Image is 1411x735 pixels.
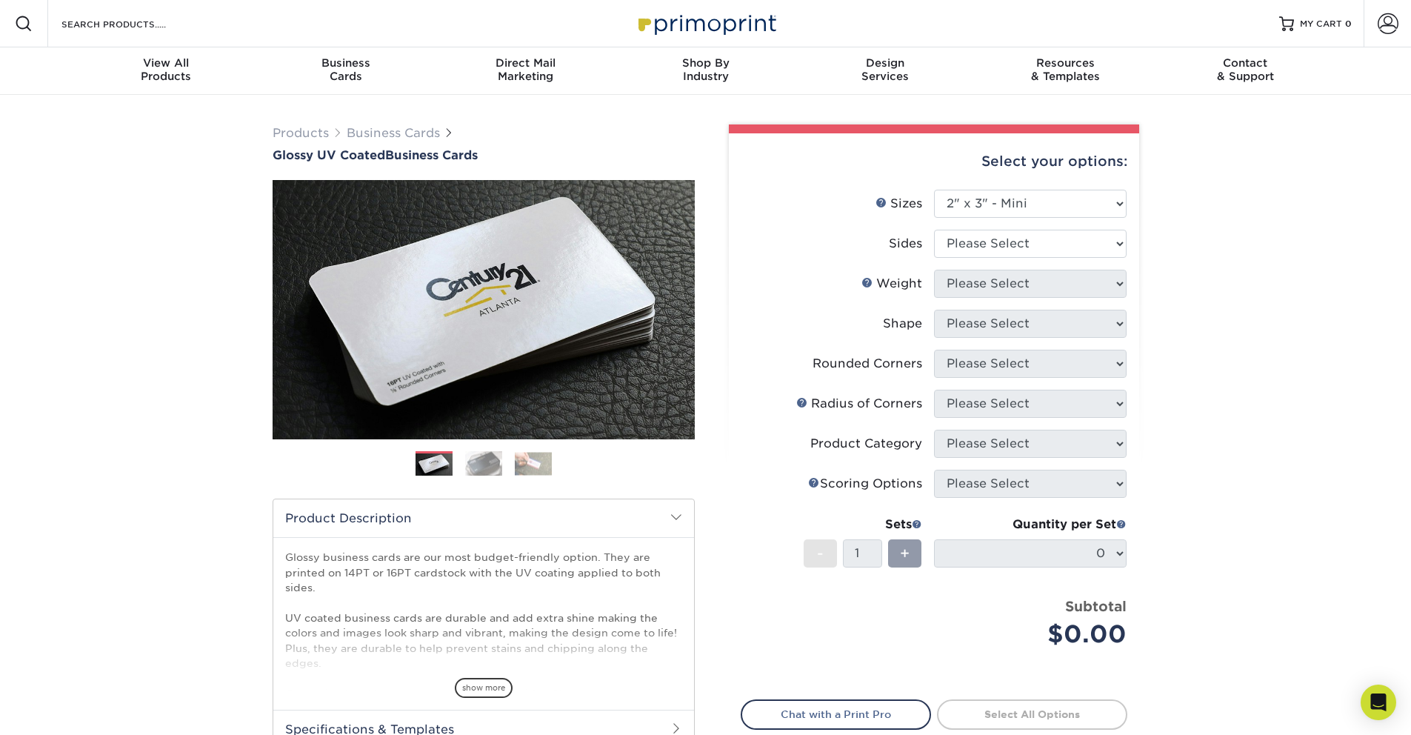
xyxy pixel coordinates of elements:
[796,395,922,413] div: Radius of Corners
[808,475,922,493] div: Scoring Options
[741,699,931,729] a: Chat with a Print Pro
[795,56,975,70] span: Design
[273,499,694,537] h2: Product Description
[256,56,436,83] div: Cards
[945,616,1127,652] div: $0.00
[347,126,440,140] a: Business Cards
[632,7,780,39] img: Primoprint
[975,56,1155,70] span: Resources
[455,678,513,698] span: show more
[934,516,1127,533] div: Quantity per Set
[813,355,922,373] div: Rounded Corners
[795,47,975,95] a: DesignServices
[60,15,204,33] input: SEARCH PRODUCTS.....
[256,56,436,70] span: Business
[616,56,795,70] span: Shop By
[616,47,795,95] a: Shop ByIndustry
[76,56,256,70] span: View All
[273,126,329,140] a: Products
[817,542,824,565] span: -
[1065,598,1127,614] strong: Subtotal
[616,56,795,83] div: Industry
[1155,56,1335,70] span: Contact
[273,148,695,162] a: Glossy UV CoatedBusiness Cards
[436,56,616,83] div: Marketing
[465,450,502,476] img: Business Cards 02
[861,275,922,293] div: Weight
[795,56,975,83] div: Services
[883,315,922,333] div: Shape
[1361,685,1396,720] div: Open Intercom Messenger
[273,148,695,162] h1: Business Cards
[810,435,922,453] div: Product Category
[804,516,922,533] div: Sets
[416,446,453,483] img: Business Cards 01
[975,47,1155,95] a: Resources& Templates
[436,56,616,70] span: Direct Mail
[273,99,695,521] img: Glossy UV Coated 01
[256,47,436,95] a: BusinessCards
[1300,18,1342,30] span: MY CART
[875,195,922,213] div: Sizes
[436,47,616,95] a: Direct MailMarketing
[975,56,1155,83] div: & Templates
[1155,56,1335,83] div: & Support
[515,452,552,475] img: Business Cards 03
[889,235,922,253] div: Sides
[76,47,256,95] a: View AllProducts
[937,699,1127,729] a: Select All Options
[900,542,910,565] span: +
[1345,19,1352,29] span: 0
[273,148,385,162] span: Glossy UV Coated
[76,56,256,83] div: Products
[741,133,1127,190] div: Select your options:
[1155,47,1335,95] a: Contact& Support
